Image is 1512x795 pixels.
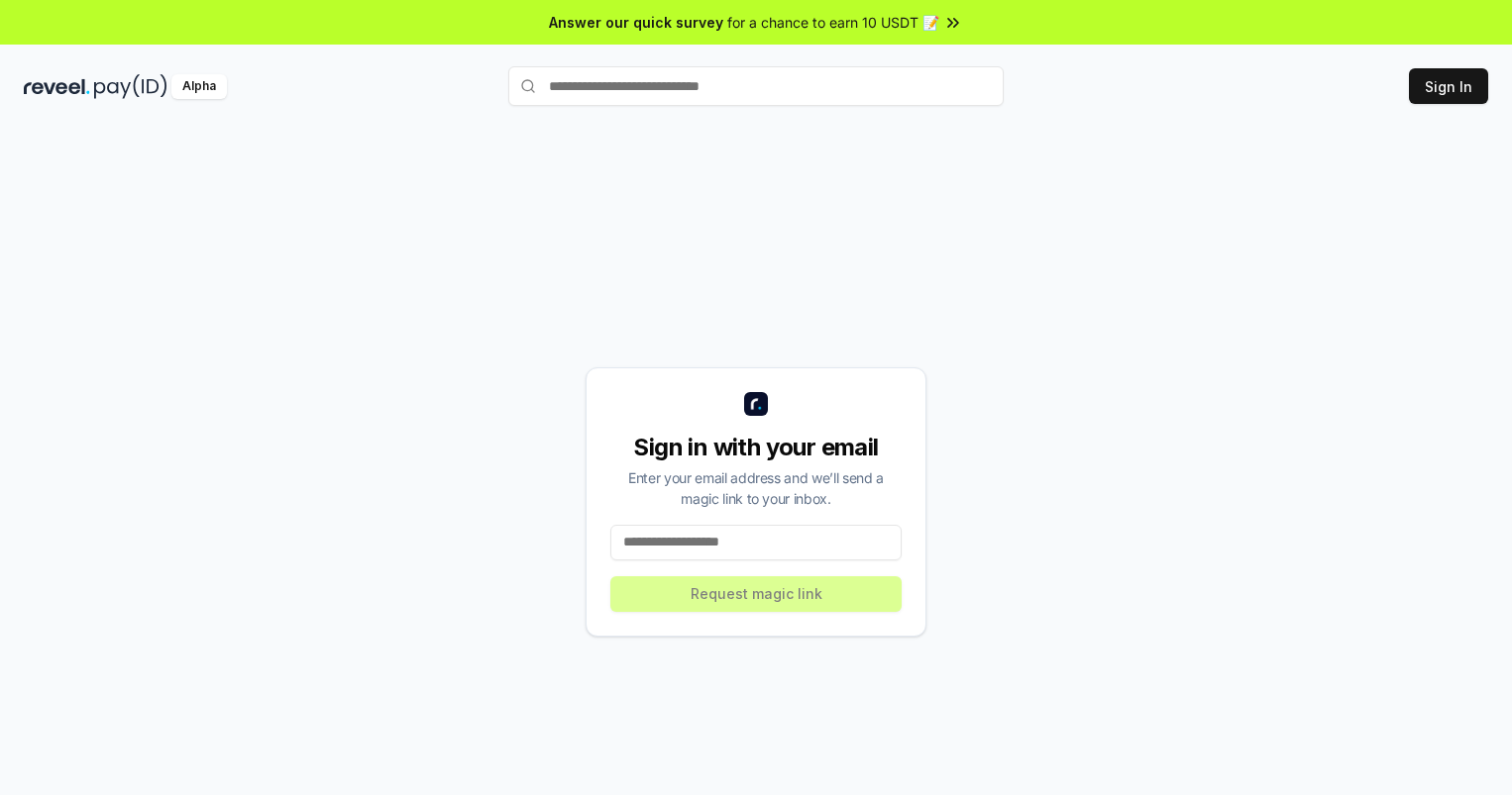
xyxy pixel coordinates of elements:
img: pay_id [94,74,167,99]
span: Answer our quick survey [549,12,723,33]
div: Sign in with your email [610,432,902,463]
button: Sign In [1409,68,1488,104]
img: logo_small [744,392,768,416]
span: for a chance to earn 10 USDT 📝 [727,12,939,33]
div: Alpha [171,74,227,99]
img: reveel_dark [24,74,90,99]
div: Enter your email address and we’ll send a magic link to your inbox. [610,467,902,509]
